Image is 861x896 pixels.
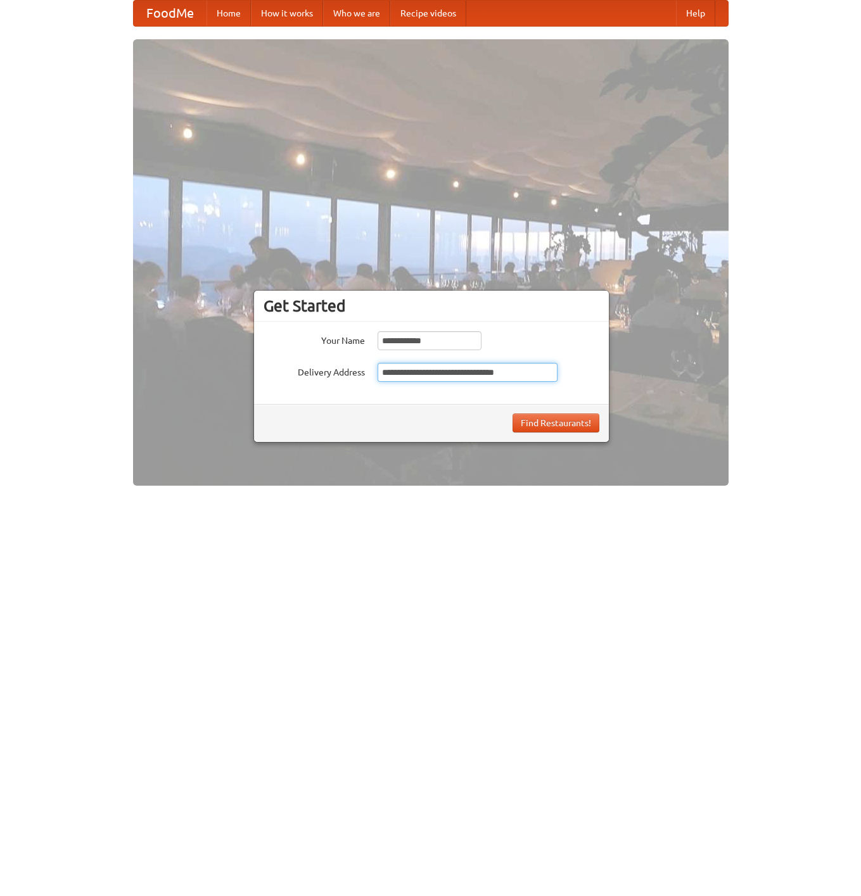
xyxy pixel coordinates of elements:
label: Delivery Address [264,363,365,379]
h3: Get Started [264,296,599,315]
a: Home [207,1,251,26]
a: How it works [251,1,323,26]
a: Who we are [323,1,390,26]
button: Find Restaurants! [513,413,599,432]
label: Your Name [264,331,365,347]
a: Help [676,1,715,26]
a: Recipe videos [390,1,466,26]
a: FoodMe [134,1,207,26]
